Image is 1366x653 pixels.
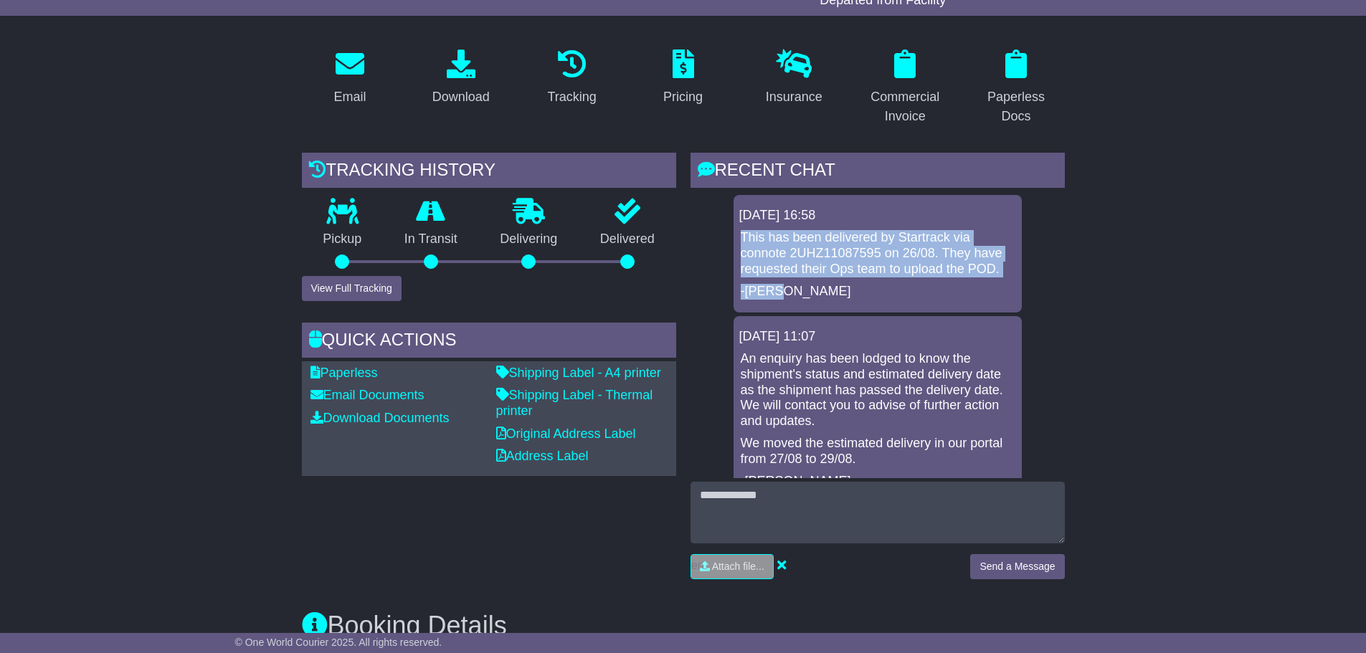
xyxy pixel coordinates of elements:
div: Tracking [547,87,596,107]
div: Tracking history [302,153,676,191]
a: Insurance [756,44,832,112]
button: View Full Tracking [302,276,402,301]
a: Commercial Invoice [857,44,954,131]
div: Download [432,87,490,107]
div: Paperless Docs [977,87,1056,126]
a: Pricing [654,44,712,112]
p: Delivering [479,232,579,247]
a: Download [423,44,499,112]
a: Shipping Label - Thermal printer [496,388,653,418]
p: In Transit [383,232,479,247]
a: Address Label [496,449,589,463]
p: We moved the estimated delivery in our portal from 27/08 to 29/08. [741,436,1015,467]
p: An enquiry has been lodged to know the shipment's status and estimated delivery date as the shipm... [741,351,1015,429]
a: Tracking [538,44,605,112]
a: Paperless Docs [968,44,1065,131]
a: Email Documents [310,388,424,402]
h3: Booking Details [302,611,1065,640]
div: Commercial Invoice [866,87,944,126]
button: Send a Message [970,554,1064,579]
a: Download Documents [310,411,450,425]
div: Quick Actions [302,323,676,361]
span: © One World Courier 2025. All rights reserved. [235,637,442,648]
a: Original Address Label [496,426,636,441]
p: This has been delivered by Startrack via connote 2UHZ11087595 on 26/08. They have requested their... [741,230,1015,277]
div: RECENT CHAT [691,153,1065,191]
a: Paperless [310,366,378,380]
div: Email [333,87,366,107]
a: Shipping Label - A4 printer [496,366,661,380]
div: Pricing [663,87,703,107]
div: Insurance [766,87,822,107]
div: [DATE] 16:58 [739,208,1016,224]
p: Delivered [579,232,676,247]
p: -[PERSON_NAME] [741,284,1015,300]
p: -[PERSON_NAME] [741,474,1015,490]
div: [DATE] 11:07 [739,329,1016,345]
a: Email [324,44,375,112]
p: Pickup [302,232,384,247]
